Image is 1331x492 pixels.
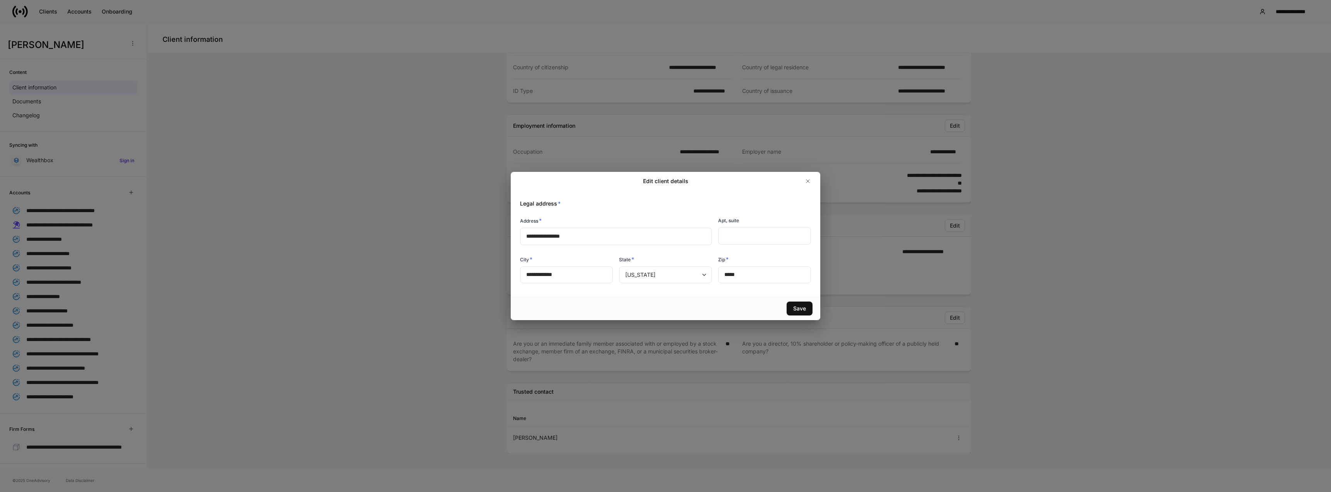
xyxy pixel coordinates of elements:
[793,305,806,312] div: Save
[787,302,813,315] button: Save
[520,217,542,225] h6: Address
[718,217,739,224] h6: Apt, suite
[619,255,634,263] h6: State
[619,266,712,283] div: [US_STATE]
[718,255,729,263] h6: Zip
[520,255,532,263] h6: City
[643,177,688,185] h2: Edit client details
[514,190,811,207] div: Legal address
